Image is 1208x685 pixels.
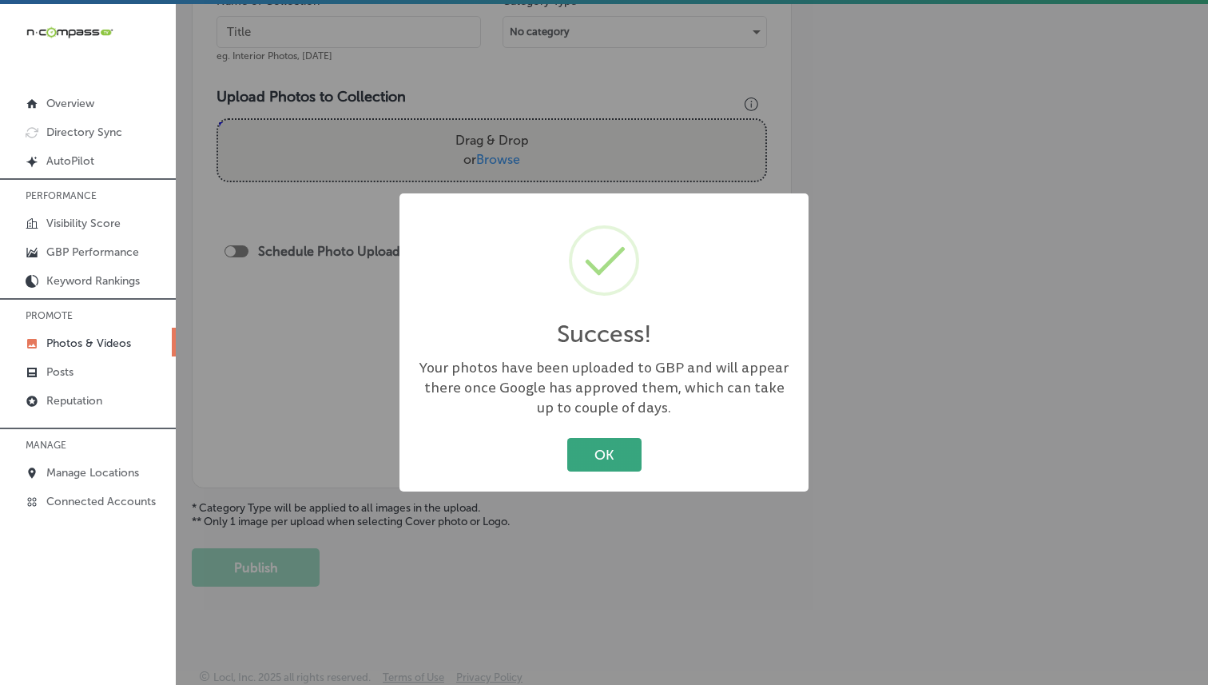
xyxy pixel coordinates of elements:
p: Keyword Rankings [46,274,140,288]
p: Manage Locations [46,466,139,480]
img: 660ab0bf-5cc7-4cb8-ba1c-48b5ae0f18e60NCTV_CLogo_TV_Black_-500x88.png [26,25,113,40]
button: OK [567,438,642,471]
div: Your photos have been uploaded to GBP and will appear there once Google has approved them, which ... [415,358,793,418]
p: Overview [46,97,94,110]
p: Directory Sync [46,125,122,139]
p: AutoPilot [46,154,94,168]
p: Visibility Score [46,217,121,230]
p: GBP Performance [46,245,139,259]
h2: Success! [557,320,652,348]
p: Reputation [46,394,102,408]
p: Photos & Videos [46,337,131,350]
p: Posts [46,365,74,379]
p: Connected Accounts [46,495,156,508]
